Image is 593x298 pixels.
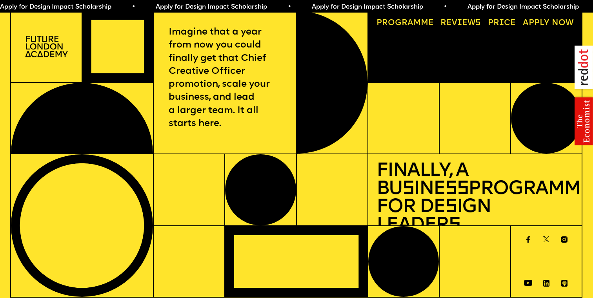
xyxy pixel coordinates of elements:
a: Reviews [437,15,485,32]
a: Price [484,15,520,32]
p: Imagine that a year from now you could finally get that Chief Creative Officer promotion, scale y... [169,26,281,130]
span: ss [445,180,468,199]
span: • [287,4,291,10]
a: Apply now [518,15,577,32]
span: A [523,19,529,27]
h1: Finally, a Bu ine Programme for De ign Leader [377,163,573,235]
span: s [445,198,457,217]
a: Programme [372,15,438,32]
span: s [449,216,460,235]
span: a [407,19,413,27]
span: • [443,4,447,10]
span: • [131,4,135,10]
span: s [402,180,414,199]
